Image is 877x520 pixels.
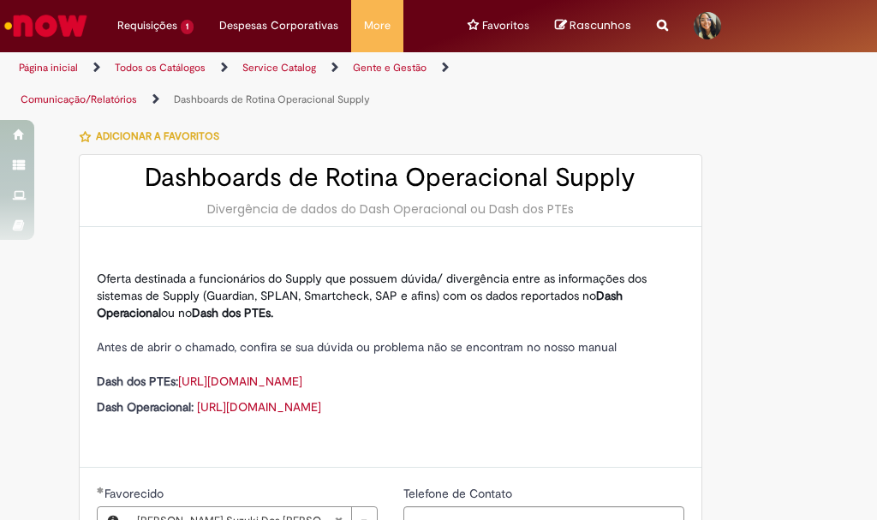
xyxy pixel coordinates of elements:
[174,93,370,106] a: Dashboards de Rotina Operacional Supply
[79,118,229,154] button: Adicionar a Favoritos
[97,399,194,415] strong: Dash Operacional:
[21,93,137,106] a: Comunicação/Relatórios
[181,20,194,34] span: 1
[19,61,78,75] a: Página inicial
[353,61,427,75] a: Gente e Gestão
[97,271,647,320] span: Oferta destinada a funcionários do Supply que possuem dúvida/ divergência entre as informações do...
[13,52,498,116] ul: Trilhas de página
[555,17,631,33] a: No momento, sua lista de rascunhos tem 0 Itens
[115,61,206,75] a: Todos os Catálogos
[197,399,321,415] a: [URL][DOMAIN_NAME]
[97,339,617,355] span: Antes de abrir o chamado, confira se sua dúvida ou problema não se encontram no nosso manual
[97,487,104,493] span: Obrigatório Preenchido
[104,486,167,501] span: Favorecido, Juliana Suzuki Dos Santos
[192,305,273,320] strong: Dash dos PTEs.
[97,200,685,218] div: Divergência de dados do Dash Operacional ou Dash dos PTEs
[178,374,302,389] a: [URL][DOMAIN_NAME]
[97,288,623,320] strong: Dash Operacional
[97,164,685,192] h2: Dashboards de Rotina Operacional Supply
[219,17,338,34] span: Despesas Corporativas
[2,9,90,43] img: ServiceNow
[364,17,391,34] span: More
[482,17,529,34] span: Favoritos
[96,129,219,143] span: Adicionar a Favoritos
[97,374,178,389] strong: Dash dos PTEs:
[570,17,631,33] span: Rascunhos
[117,17,177,34] span: Requisições
[403,486,516,501] span: Telefone de Contato
[242,61,316,75] a: Service Catalog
